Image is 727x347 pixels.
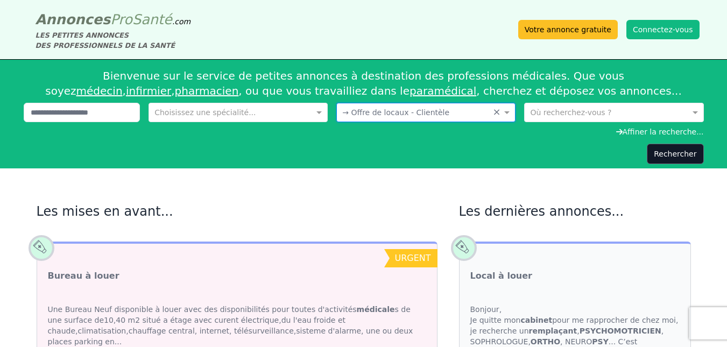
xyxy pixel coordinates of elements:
[36,11,111,27] span: Annonces
[48,270,119,282] a: Bureau à louer
[531,337,560,346] strong: ORTHO
[76,84,123,97] a: médecin
[518,20,618,39] a: Votre annonce gratuite
[520,316,552,324] strong: cabinet
[580,327,661,335] strong: PSYCHOMOTRICIEN
[172,17,190,26] span: .com
[394,253,430,263] span: urgent
[36,30,191,51] div: LES PETITES ANNONCES DES PROFESSIONNELS DE LA SANTÉ
[626,20,700,39] button: Connectez-vous
[492,107,502,118] span: Clear all
[132,11,172,27] span: Santé
[37,203,437,220] h2: Les mises en avant...
[470,270,533,282] a: Local à louer
[410,84,476,97] a: paramédical
[357,305,395,314] strong: médicale
[459,203,691,220] h2: Les dernières annonces...
[24,64,704,103] div: Bienvenue sur le service de petites annonces à destination des professions médicales. Que vous so...
[110,11,132,27] span: Pro
[36,11,191,27] a: AnnoncesProSanté.com
[529,327,577,335] strong: remplaçant
[592,337,608,346] strong: PSY
[24,126,704,137] div: Affiner la recherche...
[647,144,703,164] button: Rechercher
[175,84,239,97] a: pharmacien
[126,84,171,97] a: infirmier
